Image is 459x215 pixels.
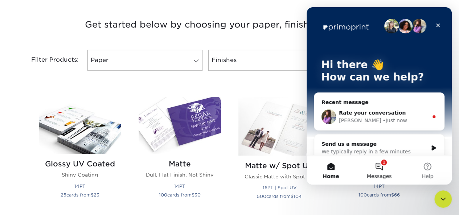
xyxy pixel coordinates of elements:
a: Matte w/ Spot UV Postcards Matte w/ Spot UV Classic Matte with Spot UV 16PT | Spot UV 500cards fr... [238,97,321,209]
h2: Matte w/ Spot UV [238,161,321,170]
small: cards from [358,192,400,198]
h2: Matte [139,160,221,168]
h2: Glossy UV Coated [39,160,121,168]
span: 100 [159,192,167,198]
span: 25 [61,192,66,198]
a: Finishes [208,50,323,71]
span: $ [391,192,394,198]
span: $ [291,194,294,199]
small: cards from [159,192,201,198]
small: 16PT | Spot UV [263,185,296,190]
a: Glossy UV Coated Postcards Glossy UV Coated Shiny Coating 14PT 25cards from$23 [39,97,121,209]
span: $ [192,192,194,198]
span: 23 [94,192,99,198]
span: 104 [294,194,302,199]
img: Glossy UV Coated Postcards [39,97,121,154]
div: Filter Products: [12,50,85,71]
p: Dull, Flat Finish, Not Shiny [139,171,221,178]
iframe: Intercom live chat [434,190,452,208]
span: 66 [394,192,400,198]
a: Paper [87,50,202,71]
h3: Get started below by choosing your paper, finish, and features: [17,8,442,41]
p: Classic Matte with Spot UV [238,173,321,180]
iframe: Intercom live chat [307,7,452,185]
img: Matte Postcards [139,97,221,154]
small: cards from [257,194,302,199]
span: 30 [194,192,201,198]
img: Matte w/ Spot UV Postcards [238,97,321,156]
p: Shiny Coating [39,171,121,178]
small: 14PT [74,183,85,189]
small: 14PT [374,183,385,189]
span: 100 [358,192,367,198]
small: 14PT [174,183,185,189]
small: cards from [61,192,99,198]
span: $ [91,192,94,198]
a: Matte Postcards Matte Dull, Flat Finish, Not Shiny 14PT 100cards from$30 [139,97,221,209]
span: 500 [257,194,266,199]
